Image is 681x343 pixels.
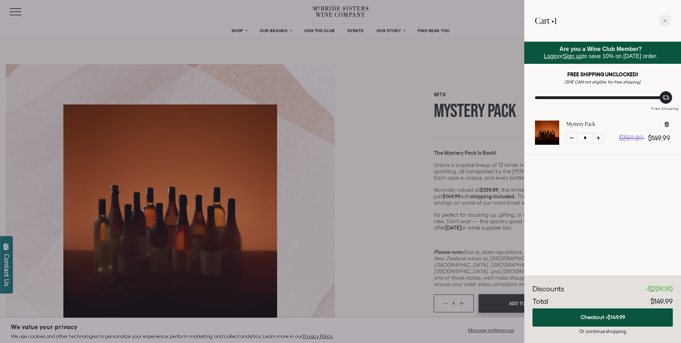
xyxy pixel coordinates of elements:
a: Mystery Pack [535,138,559,146]
em: (SHE CAN not eligible for free shipping) [565,80,641,84]
div: Total [532,296,548,307]
span: $149.99 [650,297,673,305]
strong: FREE SHIPPING UNCLOCKED! [567,71,638,77]
strong: Are you a Wine Club Member? [560,46,642,52]
span: $149.99 [607,314,625,320]
div: Free Shipping [649,99,681,112]
span: $359.89 [619,134,643,142]
div: - [646,284,673,295]
span: or to save 10% on [DATE] order. [544,46,657,59]
a: Mystery Pack [566,121,595,128]
div: Discounts [532,284,564,295]
a: Sign up [563,53,582,59]
span: $209.90 [648,285,673,293]
span: $149.99 [648,134,670,142]
div: Or continue shopping [532,328,673,335]
span: 1 [554,15,557,26]
a: Login [544,53,558,59]
h2: Cart • [535,11,557,31]
button: Checkout •$149.99 [532,308,673,327]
